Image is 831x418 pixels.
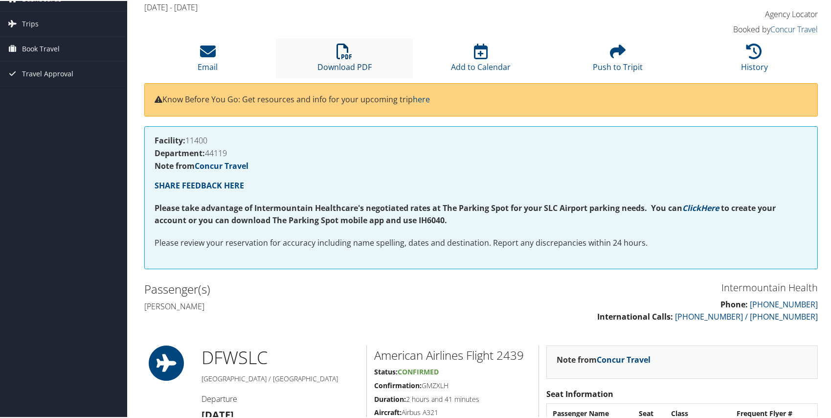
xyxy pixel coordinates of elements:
[155,148,808,156] h4: 44119
[202,373,359,383] h5: [GEOGRAPHIC_DATA] / [GEOGRAPHIC_DATA]
[155,179,244,190] a: SHARE FEEDBACK HERE
[374,380,422,389] strong: Confirmation:
[144,300,474,311] h4: [PERSON_NAME]
[22,36,60,60] span: Book Travel
[489,280,818,294] h3: Intermountain Health
[155,160,248,170] strong: Note from
[720,298,748,309] strong: Phone:
[22,61,73,85] span: Travel Approval
[398,366,439,375] span: Confirmed
[682,202,701,212] a: Click
[155,93,808,105] p: Know Before You Go: Get resources and info for your upcoming trip
[597,353,651,364] a: Concur Travel
[202,345,359,369] h1: DFW SLC
[155,236,808,249] p: Please review your reservation for accuracy including name spelling, dates and destination. Repor...
[593,48,643,71] a: Push to Tripit
[374,380,531,390] h5: GMZXLH
[557,353,651,364] strong: Note from
[770,23,818,34] a: Concur Travel
[741,48,768,71] a: History
[374,346,531,363] h2: American Airlines Flight 2439
[413,93,430,104] a: here
[374,407,402,416] strong: Aircraft:
[195,160,248,170] a: Concur Travel
[660,8,818,19] h4: Agency Locator
[546,388,613,398] strong: Seat Information
[155,147,205,158] strong: Department:
[22,11,39,35] span: Trips
[144,1,646,12] h4: [DATE] - [DATE]
[374,394,406,403] strong: Duration:
[202,393,359,403] h4: Departure
[374,407,531,417] h5: Airbus A321
[155,134,185,145] strong: Facility:
[317,48,372,71] a: Download PDF
[750,298,818,309] a: [PHONE_NUMBER]
[198,48,218,71] a: Email
[675,310,818,321] a: [PHONE_NUMBER] / [PHONE_NUMBER]
[701,202,719,212] a: Here
[155,202,682,212] strong: Please take advantage of Intermountain Healthcare's negotiated rates at The Parking Spot for your...
[374,366,398,375] strong: Status:
[597,310,673,321] strong: International Calls:
[451,48,511,71] a: Add to Calendar
[144,280,474,297] h2: Passenger(s)
[155,136,808,143] h4: 11400
[660,23,818,34] h4: Booked by
[374,394,531,403] h5: 2 hours and 41 minutes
